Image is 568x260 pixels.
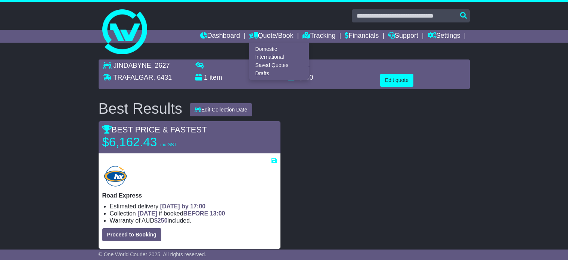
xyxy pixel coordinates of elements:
a: Support [388,30,418,43]
a: Drafts [249,69,308,77]
span: BEFORE [183,210,208,217]
span: BEST PRICE & FASTEST [102,125,207,134]
img: Hunter Express: Road Express [102,164,129,188]
span: © One World Courier 2025. All rights reserved. [99,251,207,257]
span: inc GST [160,142,176,147]
span: TRAFALGAR [113,74,153,81]
a: Saved Quotes [249,61,308,70]
a: Dashboard [200,30,240,43]
span: , 6431 [153,74,172,81]
button: Edit quote [380,74,413,87]
div: Best Results [95,100,186,117]
a: Financials [345,30,379,43]
button: Edit Collection Date [190,103,252,116]
span: 1 [204,74,208,81]
span: 13:00 [210,210,225,217]
span: $ [154,217,168,224]
a: Quote/Book [249,30,293,43]
a: Settings [428,30,460,43]
p: Road Express [102,192,277,199]
li: Collection [110,210,277,217]
p: $6,162.43 [102,135,196,150]
a: Tracking [302,30,335,43]
span: if booked [137,210,225,217]
div: Quote/Book [249,43,309,80]
span: [DATE] by 17:00 [160,203,206,209]
span: 1,400 [297,74,313,81]
a: Domestic [249,45,308,53]
span: item [209,74,222,81]
button: Proceed to Booking [102,228,161,241]
span: [DATE] [137,210,157,217]
span: 250 [158,217,168,224]
li: Estimated delivery [110,203,277,210]
a: International [249,53,308,61]
li: Warranty of AUD included. [110,217,277,224]
span: , 2627 [151,62,170,69]
span: JINDABYNE [114,62,151,69]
